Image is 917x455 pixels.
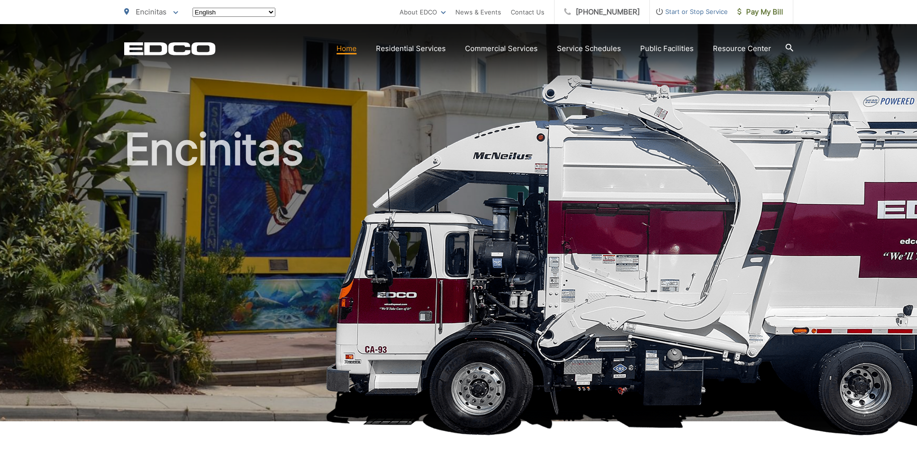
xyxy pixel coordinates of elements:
[124,42,216,55] a: EDCD logo. Return to the homepage.
[193,8,275,17] select: Select a language
[376,43,446,54] a: Residential Services
[124,125,793,430] h1: Encinitas
[737,6,783,18] span: Pay My Bill
[455,6,501,18] a: News & Events
[336,43,357,54] a: Home
[640,43,694,54] a: Public Facilities
[557,43,621,54] a: Service Schedules
[400,6,446,18] a: About EDCO
[511,6,544,18] a: Contact Us
[136,7,167,16] span: Encinitas
[465,43,538,54] a: Commercial Services
[713,43,771,54] a: Resource Center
